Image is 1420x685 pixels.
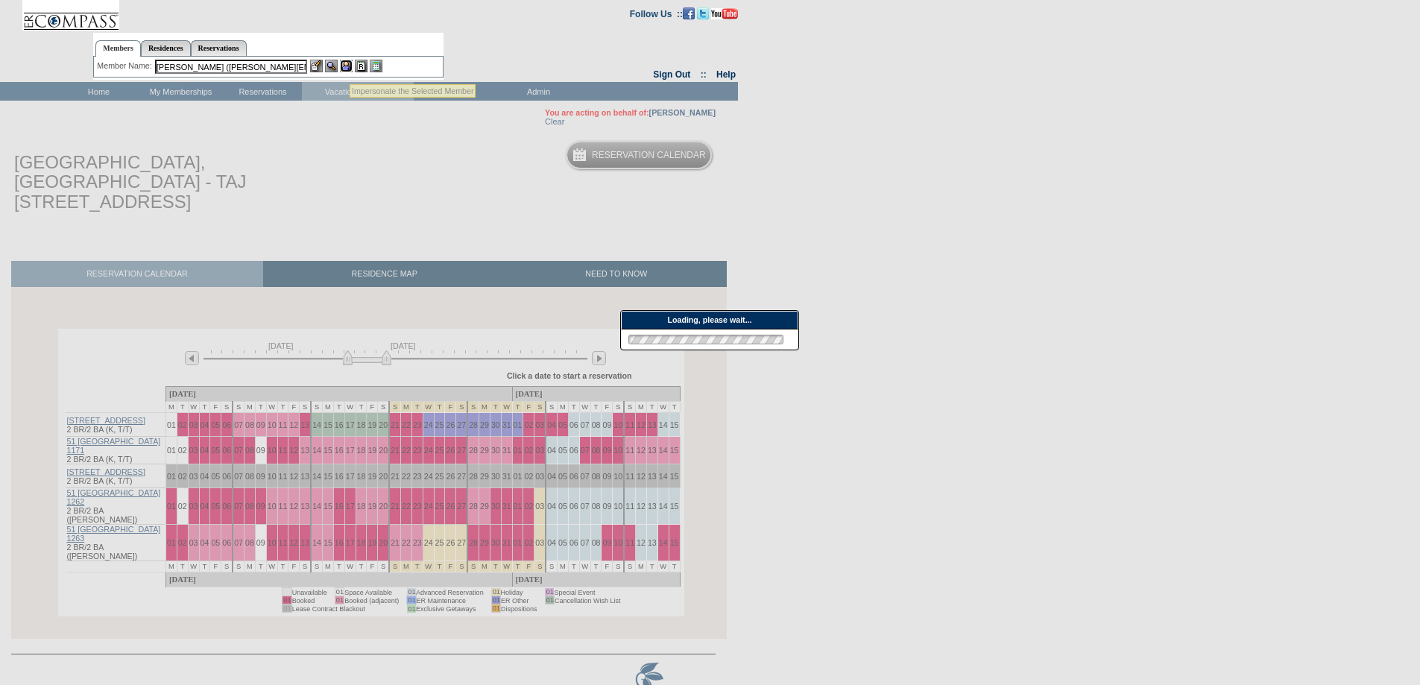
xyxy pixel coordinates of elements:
[683,7,695,19] img: Become our fan on Facebook
[697,8,709,17] a: Follow us on Twitter
[95,40,141,57] a: Members
[310,60,323,72] img: b_edit.gif
[325,60,338,72] img: View
[711,8,738,17] a: Subscribe to our YouTube Channel
[624,332,788,347] img: loading.gif
[711,8,738,19] img: Subscribe to our YouTube Channel
[683,8,695,17] a: Become our fan on Facebook
[701,69,707,80] span: ::
[340,60,353,72] img: Impersonate
[697,7,709,19] img: Follow us on Twitter
[621,311,798,329] div: Loading, please wait...
[97,60,154,72] div: Member Name:
[141,40,191,56] a: Residences
[191,40,247,56] a: Reservations
[355,60,367,72] img: Reservations
[630,7,683,19] td: Follow Us ::
[653,69,690,80] a: Sign Out
[370,60,382,72] img: b_calculator.gif
[716,69,736,80] a: Help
